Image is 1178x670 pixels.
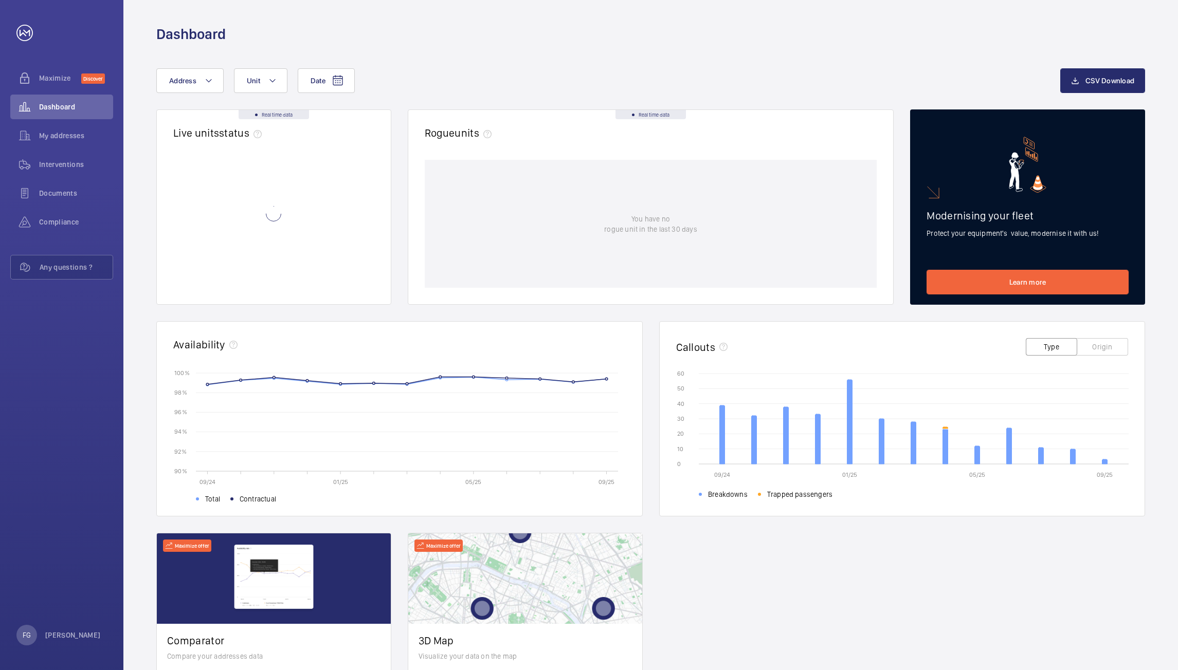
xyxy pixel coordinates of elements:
span: Dashboard [39,102,113,112]
button: Unit [234,68,287,93]
div: Maximize offer [163,539,211,552]
text: 50 [677,385,684,392]
h2: Rogue [425,126,496,139]
h2: Modernising your fleet [927,209,1129,222]
text: 10 [677,445,683,453]
span: Unit [247,77,260,85]
text: 98 % [174,389,187,396]
span: status [219,126,266,139]
text: 0 [677,460,681,468]
div: Real time data [239,110,309,119]
text: 30 [677,415,684,422]
button: Address [156,68,224,93]
p: FG [23,630,31,640]
text: 09/25 [1097,471,1113,478]
button: CSV Download [1060,68,1145,93]
text: 90 % [174,467,187,474]
text: 96 % [174,408,187,416]
button: Type [1026,338,1077,356]
span: Breakdowns [708,489,748,499]
span: Trapped passengers [767,489,832,499]
a: Learn more [927,270,1129,294]
text: 60 [677,370,684,377]
text: 94 % [174,428,187,435]
p: You have no rogue unit in the last 30 days [604,214,697,234]
img: marketing-card.svg [1009,137,1046,193]
p: Compare your addresses data [167,651,380,661]
text: 09/24 [714,471,730,478]
span: Compliance [39,217,113,227]
h2: Availability [173,338,225,351]
text: 40 [677,400,684,407]
span: Interventions [39,159,113,170]
p: Protect your equipment's value, modernise it with us! [927,228,1129,238]
span: Address [169,77,196,85]
text: 09/24 [200,478,215,486]
text: 20 [677,430,684,437]
span: CSV Download [1085,77,1134,85]
span: Any questions ? [40,262,113,272]
span: Total [205,494,220,504]
span: My addresses [39,131,113,141]
text: 01/25 [333,478,348,486]
span: Contractual [240,494,276,504]
text: 09/25 [599,478,614,486]
p: [PERSON_NAME] [45,630,101,640]
div: Maximize offer [414,539,463,552]
span: Date [311,77,325,85]
text: 05/25 [969,471,985,478]
h2: Callouts [676,341,716,353]
button: Date [298,68,355,93]
span: Documents [39,188,113,198]
span: units [455,126,496,139]
h2: 3D Map [419,634,632,647]
text: 05/25 [465,478,481,486]
h2: Comparator [167,634,380,647]
text: 100 % [174,369,190,376]
h1: Dashboard [156,25,226,44]
text: 01/25 [842,471,857,478]
div: Real time data [615,110,686,119]
p: Visualize your data on the map [419,651,632,661]
span: Discover [81,73,105,84]
h2: Live units [173,126,266,139]
text: 92 % [174,448,187,455]
span: Maximize [39,73,81,83]
button: Origin [1077,338,1128,356]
